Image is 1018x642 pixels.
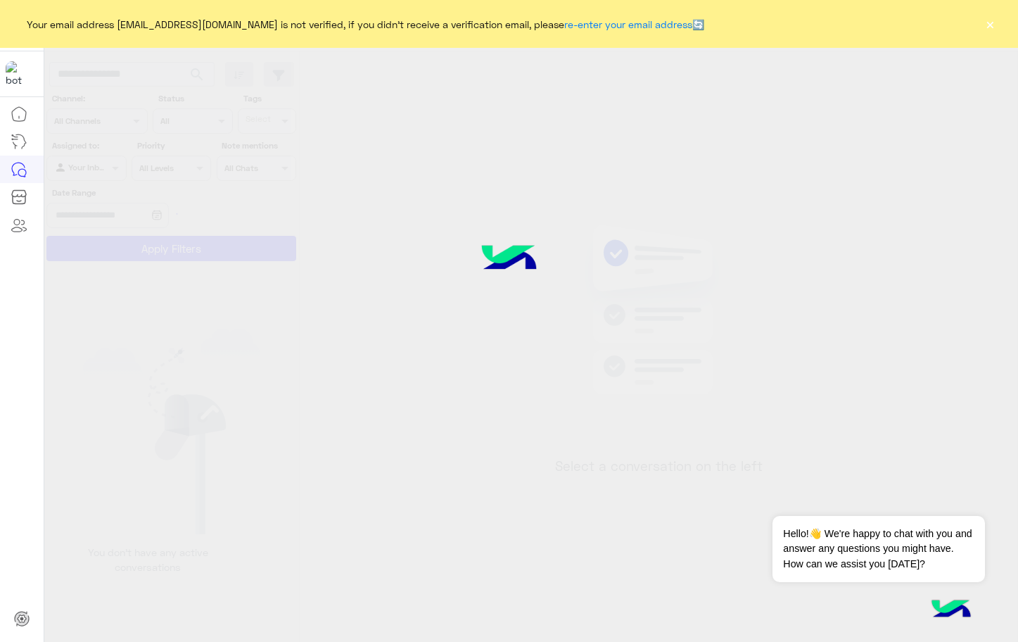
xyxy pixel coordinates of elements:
button: × [983,17,997,31]
img: hulul-logo.png [457,225,562,295]
img: hulul-logo.png [927,586,976,635]
img: 1403182699927242 [6,61,31,87]
span: Hello!👋 We're happy to chat with you and answer any questions you might have. How can we assist y... [772,516,984,582]
span: Your email address [EMAIL_ADDRESS][DOMAIN_NAME] is not verified, if you didn't receive a verifica... [27,17,704,32]
a: re-enter your email address [564,18,692,30]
